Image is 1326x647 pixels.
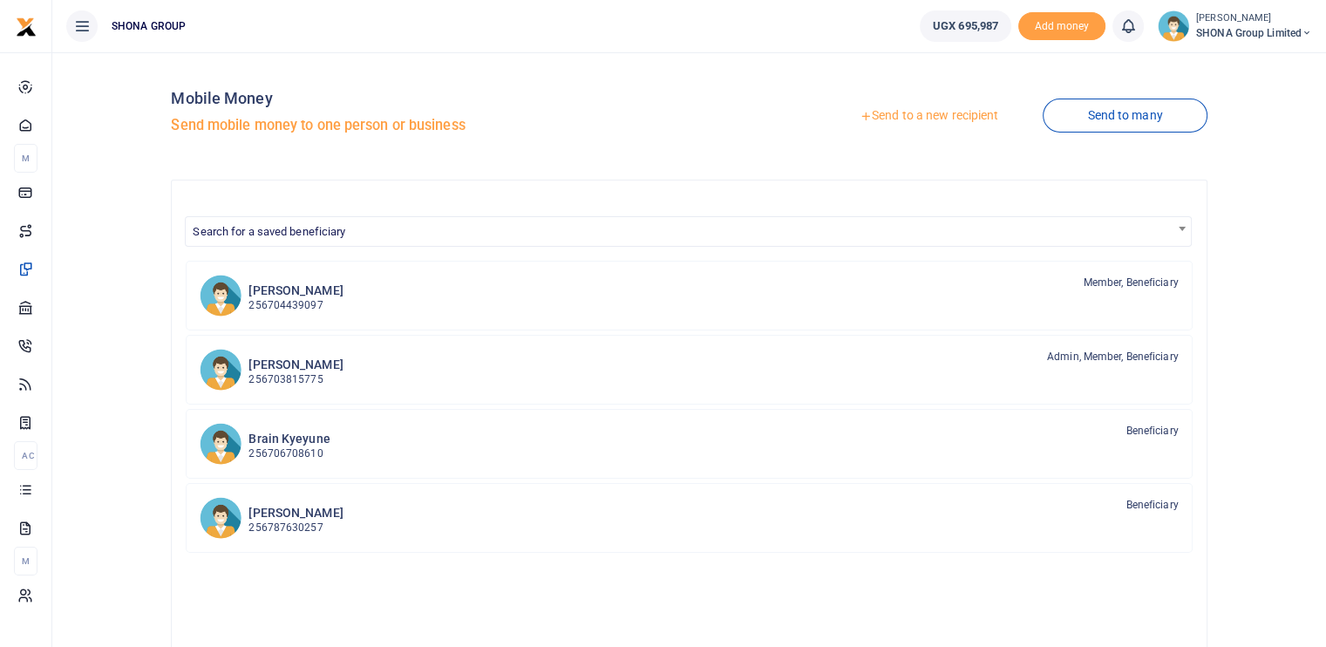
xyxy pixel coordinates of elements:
[248,520,343,536] p: 256787630257
[1125,497,1178,513] span: Beneficiary
[14,144,37,173] li: M
[171,117,682,134] h5: Send mobile money to one person or business
[1047,349,1179,364] span: Admin, Member, Beneficiary
[16,19,37,32] a: logo-small logo-large logo-large
[1158,10,1189,42] img: profile-user
[186,483,1192,553] a: AT [PERSON_NAME] 256787630257 Beneficiary
[1018,18,1105,31] a: Add money
[248,297,343,314] p: 256704439097
[200,275,241,317] img: BK
[248,432,330,446] h6: Brain Kyeyune
[920,10,1011,42] a: UGX 695,987
[16,17,37,37] img: logo-small
[186,261,1192,330] a: BK [PERSON_NAME] 256704439097 Member, Beneficiary
[186,335,1192,405] a: JN [PERSON_NAME] 256703815775 Admin, Member, Beneficiary
[913,10,1018,42] li: Wallet ballance
[193,225,345,238] span: Search for a saved beneficiary
[1043,99,1207,133] a: Send to many
[200,497,241,539] img: AT
[171,89,682,108] h4: Mobile Money
[1018,12,1105,41] span: Add money
[186,409,1192,479] a: BK Brain Kyeyune 256706708610 Beneficiary
[1158,10,1312,42] a: profile-user [PERSON_NAME] SHONA Group Limited
[1125,423,1178,439] span: Beneficiary
[815,100,1043,132] a: Send to a new recipient
[200,349,241,391] img: JN
[248,358,343,372] h6: [PERSON_NAME]
[200,423,241,465] img: BK
[14,441,37,470] li: Ac
[186,217,1190,244] span: Search for a saved beneficiary
[1196,25,1312,41] span: SHONA Group Limited
[1084,275,1179,290] span: Member, Beneficiary
[933,17,998,35] span: UGX 695,987
[248,446,330,462] p: 256706708610
[248,283,343,298] h6: [PERSON_NAME]
[1196,11,1312,26] small: [PERSON_NAME]
[14,547,37,575] li: M
[248,371,343,388] p: 256703815775
[1018,12,1105,41] li: Toup your wallet
[105,18,193,34] span: SHONA GROUP
[185,216,1191,247] span: Search for a saved beneficiary
[248,506,343,521] h6: [PERSON_NAME]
